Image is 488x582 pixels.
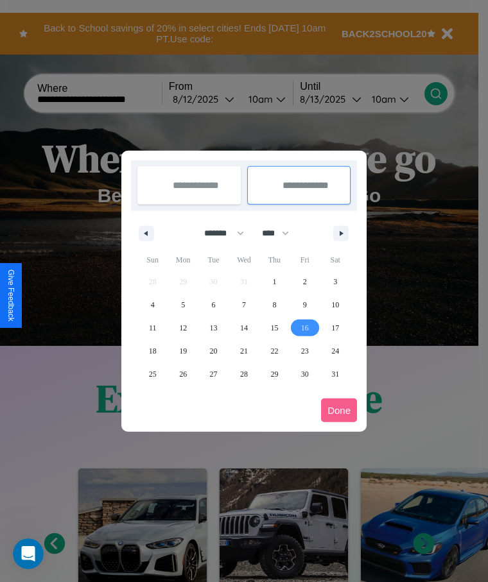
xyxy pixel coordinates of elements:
[198,293,229,316] button: 6
[331,316,339,339] span: 17
[137,363,168,386] button: 25
[149,316,157,339] span: 11
[179,363,187,386] span: 26
[272,293,276,316] span: 8
[149,363,157,386] span: 25
[259,270,290,293] button: 1
[331,363,339,386] span: 31
[320,363,351,386] button: 31
[137,316,168,339] button: 11
[301,316,309,339] span: 16
[168,250,198,270] span: Mon
[290,293,320,316] button: 9
[149,339,157,363] span: 18
[272,270,276,293] span: 1
[320,270,351,293] button: 3
[303,270,307,293] span: 2
[320,339,351,363] button: 24
[179,316,187,339] span: 12
[168,363,198,386] button: 26
[270,316,278,339] span: 15
[210,363,218,386] span: 27
[290,363,320,386] button: 30
[168,293,198,316] button: 5
[259,316,290,339] button: 15
[259,339,290,363] button: 22
[259,250,290,270] span: Thu
[229,293,259,316] button: 7
[151,293,155,316] span: 4
[321,398,357,422] button: Done
[320,316,351,339] button: 17
[229,316,259,339] button: 14
[210,316,218,339] span: 13
[198,339,229,363] button: 20
[240,363,248,386] span: 28
[331,293,339,316] span: 10
[198,250,229,270] span: Tue
[137,339,168,363] button: 18
[168,316,198,339] button: 12
[301,363,309,386] span: 30
[137,250,168,270] span: Sun
[168,339,198,363] button: 19
[240,339,248,363] span: 21
[301,339,309,363] span: 23
[13,538,44,569] iframe: Intercom live chat
[259,293,290,316] button: 8
[229,363,259,386] button: 28
[331,339,339,363] span: 24
[270,363,278,386] span: 29
[290,316,320,339] button: 16
[303,293,307,316] span: 9
[240,316,248,339] span: 14
[229,250,259,270] span: Wed
[198,363,229,386] button: 27
[181,293,185,316] span: 5
[242,293,246,316] span: 7
[333,270,337,293] span: 3
[179,339,187,363] span: 19
[210,339,218,363] span: 20
[229,339,259,363] button: 21
[198,316,229,339] button: 13
[290,250,320,270] span: Fri
[320,293,351,316] button: 10
[212,293,216,316] span: 6
[290,339,320,363] button: 23
[137,293,168,316] button: 4
[6,270,15,321] div: Give Feedback
[290,270,320,293] button: 2
[259,363,290,386] button: 29
[270,339,278,363] span: 22
[320,250,351,270] span: Sat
